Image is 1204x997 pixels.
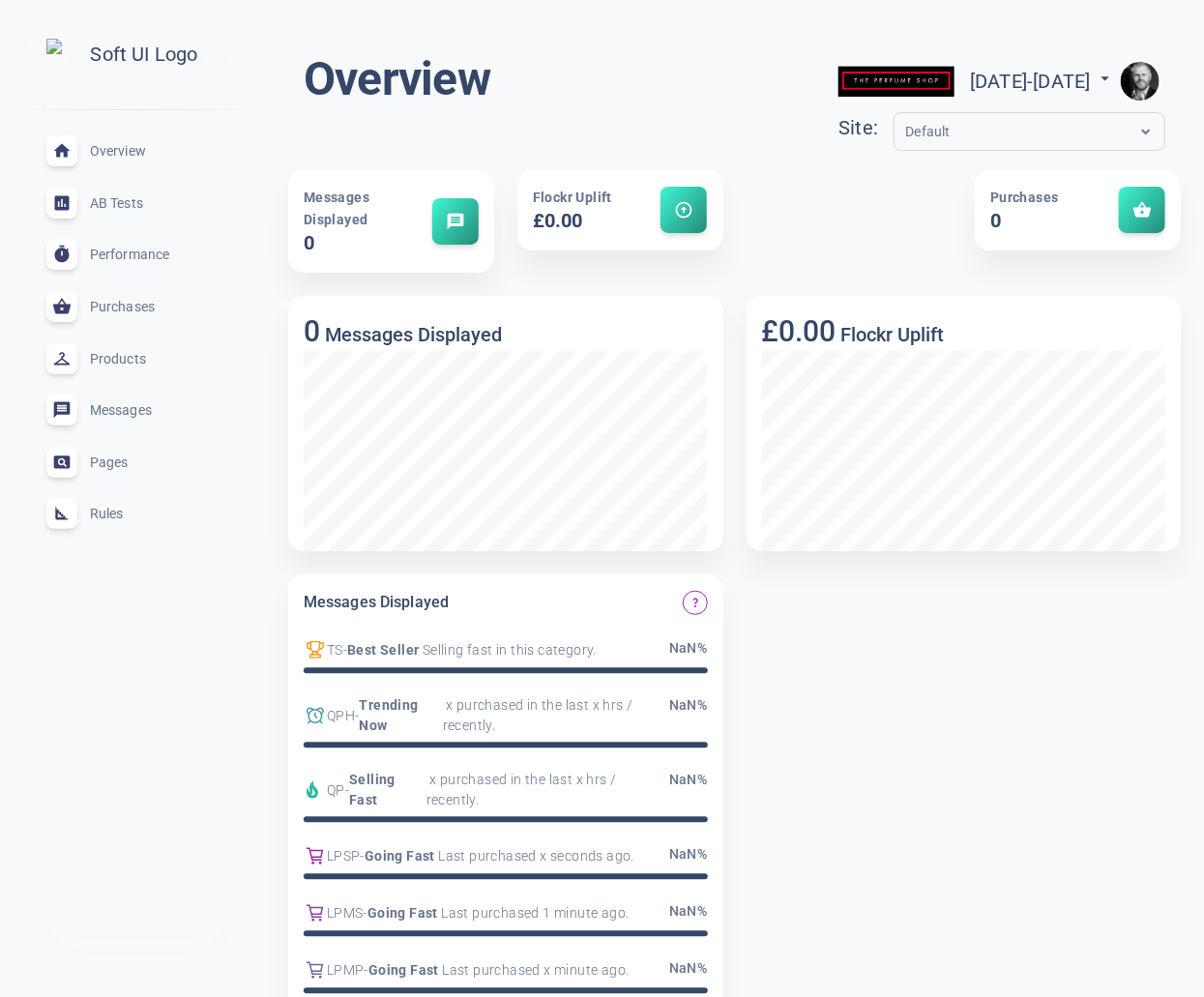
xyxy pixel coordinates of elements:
span: LPMS - [327,903,367,924]
a: Pages [15,436,257,488]
h6: Messages Displayed [304,590,449,615]
h5: Flockr Uplift [837,323,945,346]
span: Last purchased x seconds ago. [435,846,634,866]
a: Performance [15,229,257,281]
span: LPMP - [327,960,368,981]
span: NaN % [669,844,708,867]
span: NaN % [669,958,708,982]
a: Rules [15,488,257,541]
span: Best Seller [347,640,419,660]
span: shopping_basket [1132,200,1152,220]
h5: 0 [304,230,421,257]
span: Selling Fast [349,770,426,810]
span: question_mark [690,597,701,608]
a: Products [15,333,257,385]
h5: 0 [990,208,1107,235]
img: Soft UI Logo [46,39,226,71]
span: message [446,212,465,231]
div: Site: [838,112,893,144]
span: x purchased in the last x hrs / recently. [426,770,669,810]
img: e9922e3fc00dd5316fa4c56e6d75935f [1121,62,1160,101]
button: Which Flockr messages are displayed the most [683,591,707,615]
span: Last purchased x minute ago. [439,960,630,981]
span: arrow_circle_up [674,200,693,220]
a: Messages [15,384,257,436]
span: Going Fast [365,846,435,866]
span: x purchased in the last x hrs / recently. [443,695,669,736]
span: QPH - [327,706,360,726]
span: Messages Displayed [304,190,369,227]
span: Going Fast [367,903,438,924]
span: Purchases [990,190,1059,205]
a: Overview [15,126,257,178]
span: NaN % [669,901,708,924]
a: Purchases [15,280,257,333]
span: Selling fast in this category. [420,640,597,660]
span: NaN % [669,638,708,661]
span: NaN % [669,695,708,736]
h1: Overview [304,50,490,108]
span: LPSP - [327,846,365,866]
span: QP - [327,780,349,801]
h5: Messages Displayed [320,323,502,346]
span: Trending Now [360,695,443,736]
span: NaN % [669,770,708,810]
img: theperfumeshop [838,51,954,112]
span: Going Fast [368,960,439,981]
span: Flockr Uplift [533,190,612,205]
h3: 0 [304,314,320,348]
span: TS - [327,640,347,660]
span: Last purchased 1 minute ago. [438,903,630,924]
h3: £0.00 [762,314,837,348]
h5: £0.00 [533,208,650,235]
a: AB Tests [15,177,257,229]
span: [DATE] - [DATE] [970,70,1115,93]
